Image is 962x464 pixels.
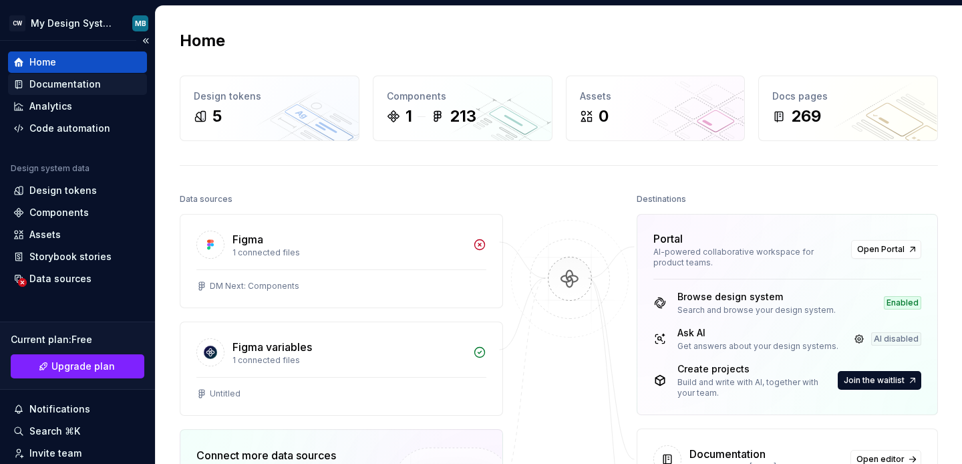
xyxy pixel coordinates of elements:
div: Design tokens [29,184,97,197]
div: 1 [406,106,412,127]
div: Search ⌘K [29,425,80,438]
div: MB [135,18,146,29]
div: 0 [599,106,609,127]
span: Join the waitlist [844,375,905,386]
div: Destinations [637,190,686,209]
a: Invite team [8,443,147,464]
a: Design tokens5 [180,76,359,141]
div: Figma [232,231,263,247]
div: Search and browse your design system. [677,305,836,316]
button: Notifications [8,398,147,420]
div: 269 [791,106,821,127]
a: Assets0 [566,76,746,141]
div: Components [29,206,89,219]
div: Current plan : Free [11,333,144,346]
div: DM Next: Components [210,281,299,292]
div: Analytics [29,100,72,113]
div: Assets [580,90,732,103]
span: Open Portal [857,244,905,255]
div: Design system data [11,163,90,174]
div: Data sources [29,272,92,285]
a: Docs pages269 [758,76,938,141]
a: Documentation [8,74,147,95]
div: Enabled [884,296,921,310]
div: My Design System [31,17,116,30]
div: Invite team [29,447,82,460]
div: Data sources [180,190,232,209]
div: Docs pages [772,90,924,103]
button: Join the waitlist [838,371,921,390]
div: Documentation [29,78,101,91]
div: 213 [450,106,476,127]
div: Browse design system [677,290,836,304]
a: Storybook stories [8,246,147,267]
a: Analytics [8,96,147,117]
div: Documentation [689,446,766,462]
div: Build and write with AI, together with your team. [677,377,835,398]
div: Storybook stories [29,250,112,263]
div: 1 connected files [232,355,465,366]
a: Design tokens [8,180,147,201]
a: Code automation [8,118,147,139]
h2: Home [180,30,225,51]
div: 1 connected files [232,247,465,258]
div: Portal [653,231,683,247]
span: Upgrade plan [51,360,115,373]
a: Data sources [8,268,147,289]
div: AI disabled [871,332,921,346]
button: Collapse sidebar [136,31,155,50]
a: Figma variables1 connected filesUntitled [180,322,503,416]
button: Upgrade plan [11,354,144,378]
button: Search ⌘K [8,421,147,442]
a: Assets [8,224,147,245]
div: CW [9,15,25,31]
div: Home [29,55,56,69]
button: CWMy Design SystemMB [3,9,152,37]
a: Components1213 [373,76,552,141]
div: Create projects [677,362,835,376]
a: Home [8,51,147,73]
div: Components [387,90,538,103]
a: Figma1 connected filesDM Next: Components [180,214,503,308]
div: Untitled [210,388,240,399]
div: Code automation [29,122,110,135]
div: Figma variables [232,339,312,355]
div: Ask AI [677,326,838,340]
div: Design tokens [194,90,345,103]
div: Notifications [29,402,90,416]
a: Components [8,202,147,223]
div: Assets [29,228,61,241]
a: Open Portal [851,240,921,259]
div: 5 [212,106,222,127]
div: Get answers about your design systems. [677,341,838,352]
div: Connect more data sources [196,447,370,463]
div: AI-powered collaborative workspace for product teams. [653,247,843,268]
